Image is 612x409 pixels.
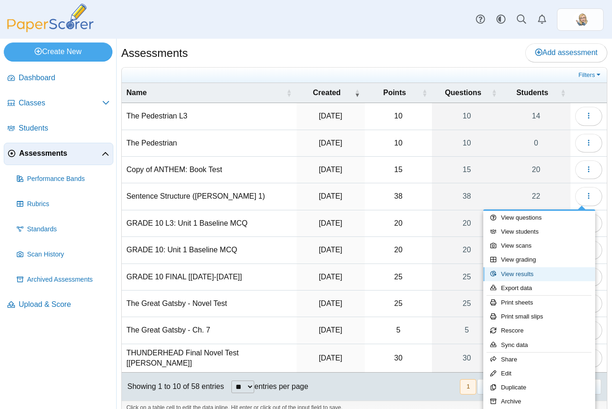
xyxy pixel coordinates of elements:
[459,379,601,395] nav: pagination
[319,273,342,281] time: Jun 3, 2025 at 1:19 PM
[121,45,188,61] h1: Assessments
[19,73,110,83] span: Dashboard
[365,210,432,237] td: 20
[560,88,566,97] span: Students : Activate to sort
[122,183,297,210] td: Sentence Structure ([PERSON_NAME] 1)
[483,253,595,267] a: View grading
[319,166,342,173] time: Sep 25, 2025 at 8:06 AM
[483,239,595,253] a: View scans
[27,200,110,209] span: Rubrics
[13,243,113,266] a: Scan History
[122,157,297,183] td: Copy of ANTHEM: Book Test
[491,88,497,97] span: Questions : Activate to sort
[365,264,432,291] td: 25
[483,225,595,239] a: View students
[122,373,224,401] div: Showing 1 to 10 of 58 entries
[319,299,342,307] time: Jun 2, 2025 at 12:59 PM
[4,42,112,61] a: Create New
[432,291,501,317] a: 25
[122,291,297,317] td: The Great Gatsby - Novel Test
[4,92,113,115] a: Classes
[483,324,595,338] a: Rescore
[19,98,102,108] span: Classes
[483,281,595,295] a: Export data
[301,88,353,98] span: Created
[432,103,501,129] a: 10
[477,379,494,395] button: 2
[432,264,501,290] a: 25
[483,211,595,225] a: View questions
[535,49,598,56] span: Add assessment
[365,103,432,130] td: 10
[432,344,501,373] a: 30
[4,118,113,140] a: Students
[122,317,297,344] td: The Great Gatsby - Ch. 7
[27,250,110,259] span: Scan History
[525,43,607,62] a: Add assessment
[573,12,588,27] span: Emily Wasley
[460,379,476,395] button: 1
[365,183,432,210] td: 38
[437,88,489,98] span: Questions
[483,395,595,409] a: Archive
[576,70,605,80] a: Filters
[557,8,604,31] a: ps.zKYLFpFWctilUouI
[4,67,113,90] a: Dashboard
[126,88,285,98] span: Name
[122,103,297,130] td: The Pedestrian L3
[483,296,595,310] a: Print sheets
[365,344,432,373] td: 30
[432,130,501,156] a: 10
[432,237,501,263] a: 20
[27,174,110,184] span: Performance Bands
[13,218,113,241] a: Standards
[254,382,308,390] label: entries per page
[432,210,501,236] a: 20
[483,338,595,352] a: Sync data
[355,88,360,97] span: Created : Activate to remove sorting
[286,88,292,97] span: Name : Activate to sort
[13,193,113,215] a: Rubrics
[4,26,97,34] a: PaperScorer
[27,225,110,234] span: Standards
[365,130,432,157] td: 10
[483,367,595,381] a: Edit
[4,294,113,316] a: Upload & Score
[483,267,595,281] a: View results
[365,157,432,183] td: 15
[19,299,110,310] span: Upload & Score
[483,353,595,367] a: Share
[483,310,595,324] a: Print small slips
[432,317,501,343] a: 5
[319,354,342,362] time: May 27, 2025 at 11:39 AM
[122,344,297,373] td: THUNDERHEAD Final Novel Test [[PERSON_NAME]]
[432,183,501,209] a: 38
[122,237,297,263] td: GRADE 10: Unit 1 Baseline MCQ
[4,143,113,165] a: Assessments
[319,246,342,254] time: Sep 2, 2025 at 8:17 AM
[319,326,342,334] time: May 27, 2025 at 12:51 PM
[13,269,113,291] a: Archived Assessments
[369,88,420,98] span: Points
[501,130,570,156] a: 0
[122,264,297,291] td: GRADE 10 FINAL [[DATE]-[DATE]]
[319,219,342,227] time: Sep 2, 2025 at 10:07 AM
[501,157,570,183] a: 20
[319,112,342,120] time: Sep 29, 2025 at 11:45 AM
[122,210,297,237] td: GRADE 10 L3: Unit 1 Baseline MCQ
[19,123,110,133] span: Students
[432,157,501,183] a: 15
[483,381,595,395] a: Duplicate
[501,103,570,129] a: 14
[122,130,297,157] td: The Pedestrian
[501,183,570,209] a: 22
[27,275,110,284] span: Archived Assessments
[19,148,102,159] span: Assessments
[365,317,432,344] td: 5
[319,192,342,200] time: Sep 24, 2025 at 7:43 AM
[573,12,588,27] img: ps.zKYLFpFWctilUouI
[422,88,427,97] span: Points : Activate to sort
[13,168,113,190] a: Performance Bands
[4,4,97,32] img: PaperScorer
[365,237,432,263] td: 20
